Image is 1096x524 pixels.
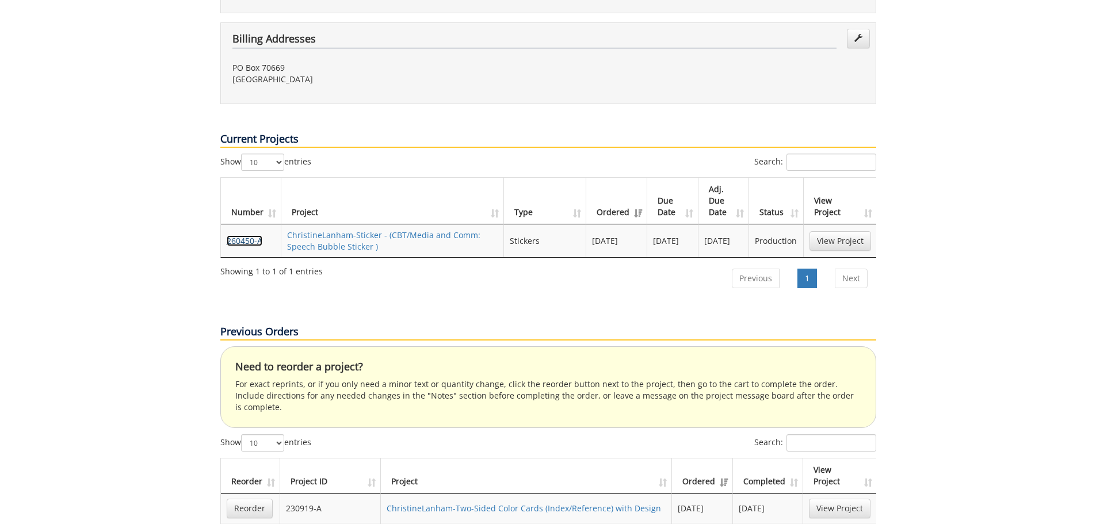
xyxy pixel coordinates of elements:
a: 260450-A [227,235,262,246]
input: Search: [786,154,876,171]
label: Show entries [220,154,311,171]
p: For exact reprints, or if you only need a minor text or quantity change, click the reorder button... [235,378,861,413]
a: View Project [809,231,871,251]
th: Type: activate to sort column ascending [504,178,587,224]
th: Reorder: activate to sort column ascending [221,458,280,494]
p: Current Projects [220,132,876,148]
td: [DATE] [733,494,803,523]
td: [DATE] [698,224,750,257]
p: [GEOGRAPHIC_DATA] [232,74,540,85]
select: Showentries [241,434,284,452]
th: Status: activate to sort column ascending [749,178,803,224]
th: Ordered: activate to sort column ascending [672,458,733,494]
th: Project: activate to sort column ascending [281,178,504,224]
th: View Project: activate to sort column ascending [803,458,876,494]
a: ChristineLanham-Sticker - (CBT/Media and Comm: Speech Bubble Sticker ) [287,230,480,252]
label: Search: [754,154,876,171]
td: [DATE] [672,494,733,523]
a: Previous [732,269,780,288]
a: Edit Addresses [847,29,870,48]
p: Previous Orders [220,324,876,341]
select: Showentries [241,154,284,171]
td: Production [749,224,803,257]
td: Stickers [504,224,587,257]
td: [DATE] [586,224,647,257]
a: Next [835,269,868,288]
th: Adj. Due Date: activate to sort column ascending [698,178,750,224]
div: Showing 1 to 1 of 1 entries [220,261,323,277]
label: Show entries [220,434,311,452]
th: Project: activate to sort column ascending [381,458,672,494]
a: Reorder [227,499,273,518]
th: Completed: activate to sort column ascending [733,458,803,494]
td: 230919-A [280,494,381,523]
th: Due Date: activate to sort column ascending [647,178,698,224]
a: 1 [797,269,817,288]
a: View Project [809,499,870,518]
th: Ordered: activate to sort column ascending [586,178,647,224]
p: PO Box 70669 [232,62,540,74]
th: View Project: activate to sort column ascending [804,178,877,224]
h4: Billing Addresses [232,33,837,48]
td: [DATE] [647,224,698,257]
th: Number: activate to sort column ascending [221,178,281,224]
th: Project ID: activate to sort column ascending [280,458,381,494]
a: ChristineLanham-Two-Sided Color Cards (Index/Reference) with Design [387,503,661,514]
h4: Need to reorder a project? [235,361,861,373]
input: Search: [786,434,876,452]
label: Search: [754,434,876,452]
